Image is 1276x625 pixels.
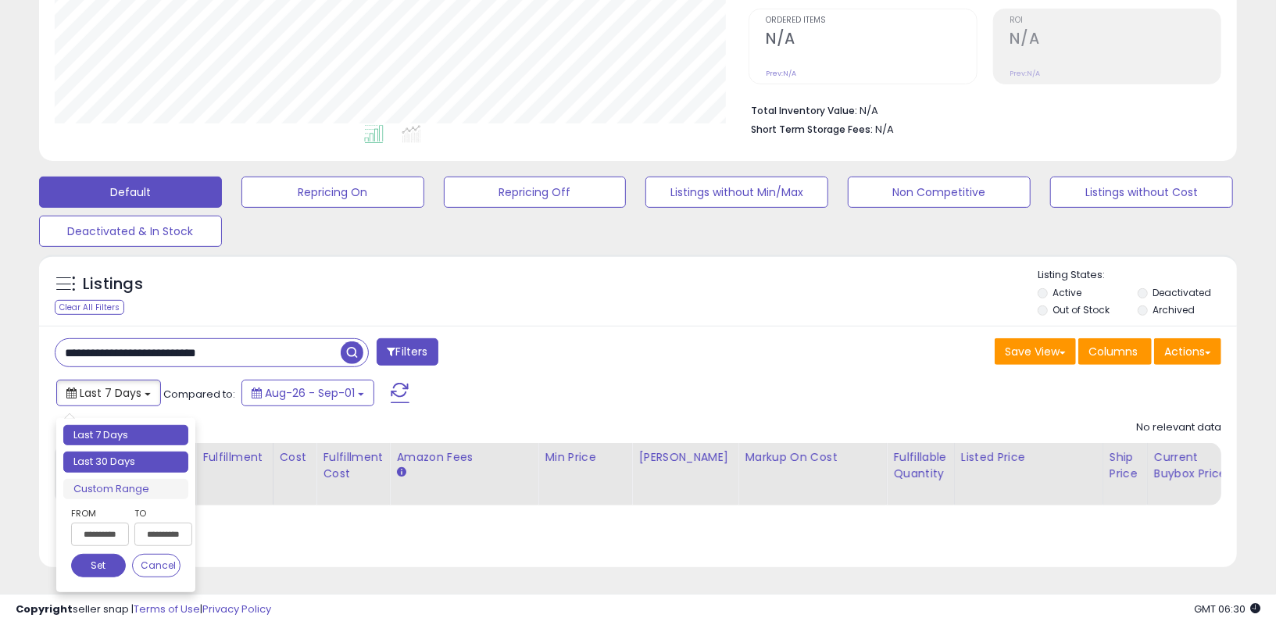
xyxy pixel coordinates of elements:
button: Deactivated & In Stock [39,216,222,247]
span: 2025-09-9 06:30 GMT [1194,602,1260,616]
li: Custom Range [63,479,188,500]
div: Listed Price [961,449,1096,466]
b: Total Inventory Value: [751,104,857,117]
button: Repricing Off [444,177,627,208]
label: Deactivated [1153,286,1211,299]
small: Prev: N/A [766,69,796,78]
label: To [134,505,180,521]
h5: Listings [83,273,143,295]
button: Default [39,177,222,208]
div: No relevant data [1136,420,1221,435]
h2: N/A [1010,30,1221,51]
button: Actions [1154,338,1221,365]
button: Save View [995,338,1076,365]
div: Amazon Fees [396,449,531,466]
b: Short Term Storage Fees: [751,123,873,136]
span: Aug-26 - Sep-01 [265,385,355,401]
div: Fulfillable Quantity [893,449,947,482]
div: Clear All Filters [55,300,124,315]
button: Repricing On [241,177,424,208]
div: seller snap | | [16,602,271,617]
button: Last 7 Days [56,380,161,406]
span: Compared to: [163,387,235,402]
button: Columns [1078,338,1152,365]
small: Amazon Fees. [396,466,406,480]
button: Set [71,554,126,577]
span: ROI [1010,16,1221,25]
label: Out of Stock [1053,303,1110,316]
div: Current Buybox Price [1154,449,1235,482]
span: Ordered Items [766,16,976,25]
button: Non Competitive [848,177,1031,208]
div: [PERSON_NAME] [638,449,731,466]
button: Listings without Min/Max [645,177,828,208]
label: From [71,505,126,521]
span: Columns [1088,344,1138,359]
div: Cost [280,449,310,466]
li: N/A [751,100,1210,119]
div: Min Price [545,449,625,466]
p: Listing States: [1038,268,1237,283]
div: Markup on Cost [745,449,880,466]
a: Terms of Use [134,602,200,616]
div: Fulfillment Cost [323,449,383,482]
button: Aug-26 - Sep-01 [241,380,374,406]
th: The percentage added to the cost of goods (COGS) that forms the calculator for Min & Max prices. [738,443,887,505]
li: Last 7 Days [63,425,188,446]
button: Listings without Cost [1050,177,1233,208]
span: N/A [875,122,894,137]
div: Ship Price [1110,449,1141,482]
label: Active [1053,286,1081,299]
div: Fulfillment [202,449,266,466]
button: Filters [377,338,438,366]
span: Last 7 Days [80,385,141,401]
h2: N/A [766,30,976,51]
button: Cancel [132,554,180,577]
small: Prev: N/A [1010,69,1041,78]
li: Last 30 Days [63,452,188,473]
strong: Copyright [16,602,73,616]
a: Privacy Policy [202,602,271,616]
label: Archived [1153,303,1195,316]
